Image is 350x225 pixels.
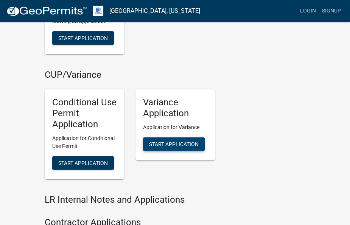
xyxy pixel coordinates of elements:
[149,141,199,147] span: Start Application
[319,4,344,18] a: Signup
[58,35,108,41] span: Start Application
[93,6,103,16] img: Otter Tail County, Minnesota
[143,137,205,151] button: Start Application
[143,97,207,119] h5: Variance Application
[45,69,215,80] h4: CUP/Variance
[143,123,207,131] p: Application for Variance
[52,156,114,170] button: Start Application
[52,31,114,45] button: Start Application
[52,97,117,129] h5: Conditional Use Permit Application
[109,5,200,17] a: [GEOGRAPHIC_DATA], [US_STATE]
[52,134,117,150] p: Application for Conditional Use Permit
[45,194,215,205] h4: LR Internal Notes and Applications
[58,160,108,166] span: Start Application
[297,4,319,18] a: Login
